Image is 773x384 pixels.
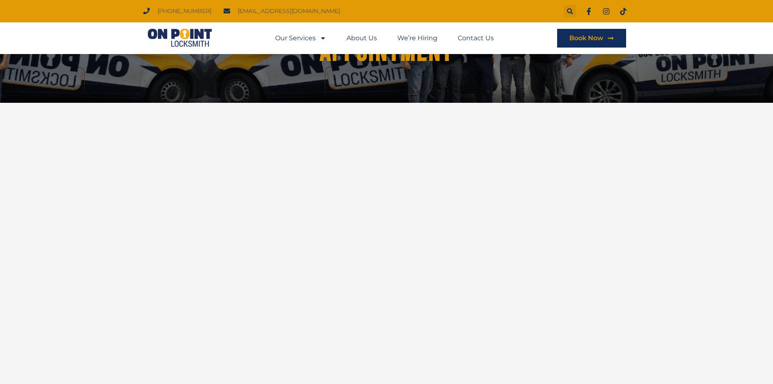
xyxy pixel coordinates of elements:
[275,29,326,48] a: Our Services
[347,29,377,48] a: About Us
[397,29,437,48] a: We’re Hiring
[236,6,340,17] span: [EMAIL_ADDRESS][DOMAIN_NAME]
[275,29,494,48] nav: Menu
[155,6,211,17] span: [PHONE_NUMBER]
[564,5,576,17] div: Search
[569,35,603,41] span: Book Now
[458,29,494,48] a: Contact Us
[557,29,626,48] a: Book Now
[294,7,480,67] h1: Lock in Your Appointment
